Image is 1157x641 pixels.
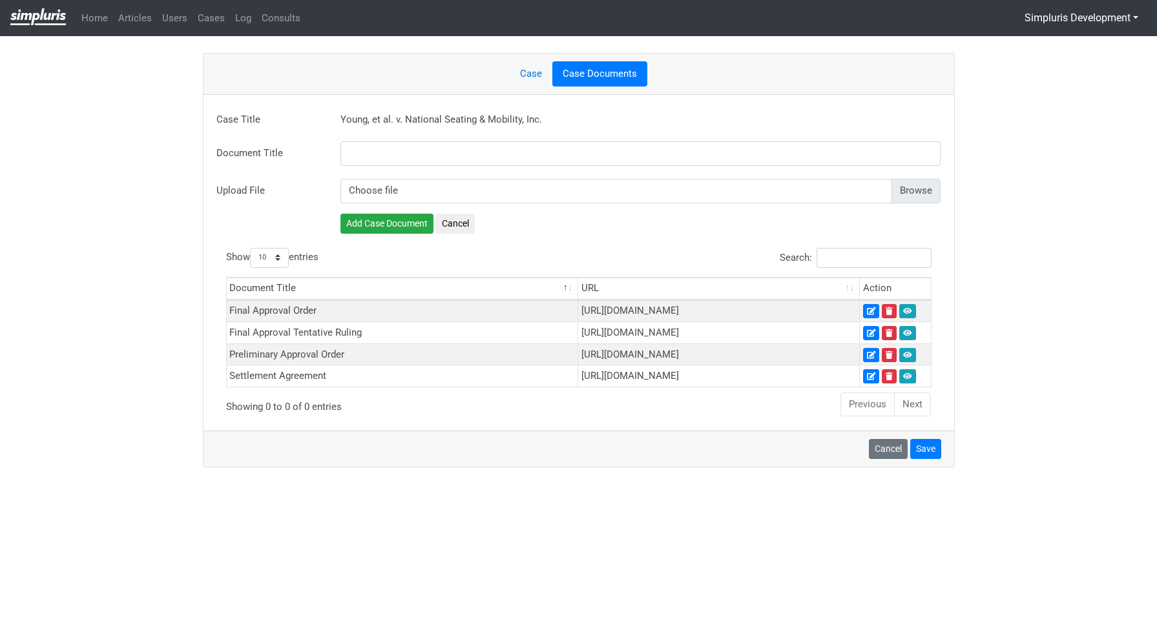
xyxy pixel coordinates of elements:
[863,369,879,383] a: Edit Case
[10,8,66,25] img: Privacy-class-action
[899,348,916,362] a: Preview Case Document
[882,304,897,318] a: Delete Case
[226,391,509,414] div: Showing 0 to 0 of 0 entries
[578,365,860,387] td: [URL][DOMAIN_NAME]
[340,214,433,234] button: Add Case Document
[227,300,579,322] td: Final Approval Order
[113,6,157,31] a: Articles
[863,348,879,362] a: Edit Case
[510,61,552,86] a: Case
[863,326,879,340] a: Edit Case
[340,108,542,132] label: Young, et al. v. National Seating & Mobility, Inc.
[882,348,897,362] a: Delete Case
[250,248,289,268] select: Showentries
[552,61,647,86] a: Case Documents
[227,365,579,387] td: Settlement Agreement
[780,248,932,268] label: Search:
[578,321,860,343] td: [URL][DOMAIN_NAME]
[256,6,306,31] a: Consults
[226,248,318,268] label: Show entries
[899,326,916,340] a: Preview Case Document
[817,248,932,268] input: Search:
[207,179,331,203] label: Upload File
[578,343,860,365] td: [URL][DOMAIN_NAME]
[227,321,579,343] td: Final Approval Tentative Ruling
[899,304,916,318] a: Preview Case Document
[899,369,916,383] a: Preview Case Document
[193,6,230,31] a: Cases
[436,214,475,234] button: Cancel
[227,278,579,300] th: Document Title: activate to sort column descending
[230,6,256,31] a: Log
[578,300,860,322] td: [URL][DOMAIN_NAME]
[863,304,879,318] a: Edit Case
[578,278,860,300] th: URL: activate to sort column ascending
[207,108,331,132] label: Case Title
[910,439,941,459] button: Save
[227,343,579,365] td: Preliminary Approval Order
[207,141,331,168] label: Document Title
[860,278,930,300] th: Action
[157,6,193,31] a: Users
[1016,6,1147,30] button: Simpluris Development
[882,326,897,340] a: Delete Case
[76,6,113,31] a: Home
[869,439,908,459] a: Cancel
[882,369,897,383] a: Delete Case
